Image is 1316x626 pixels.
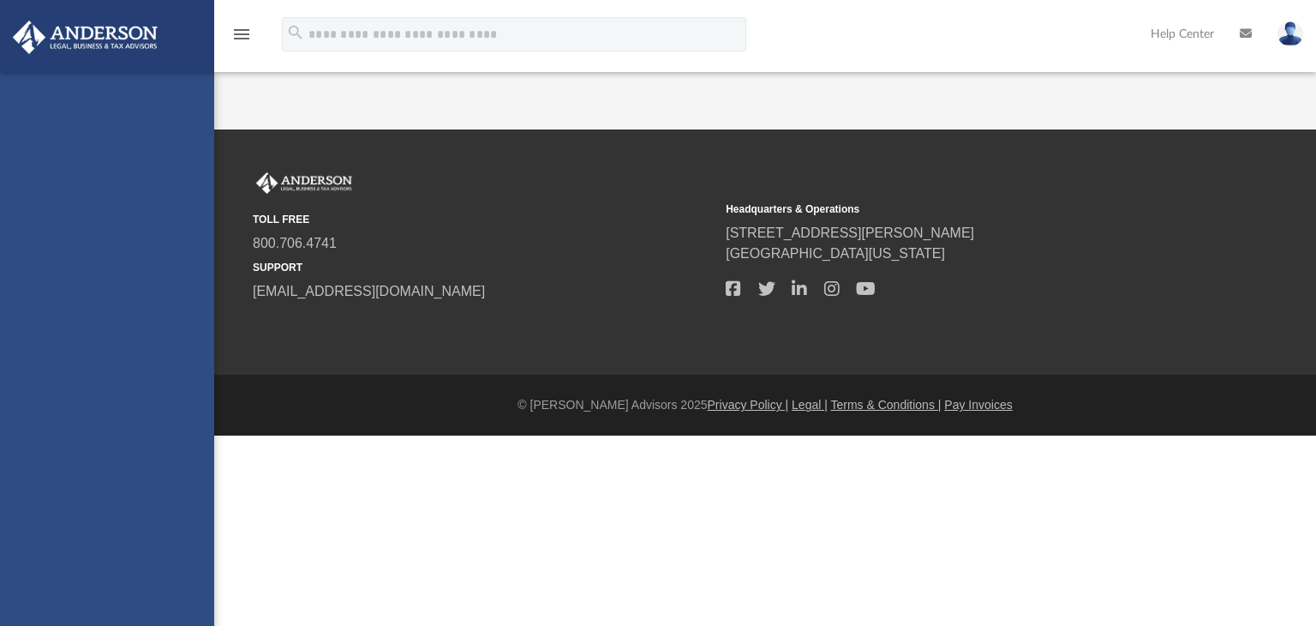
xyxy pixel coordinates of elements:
[253,172,356,195] img: Anderson Advisors Platinum Portal
[231,33,252,45] a: menu
[253,236,337,250] a: 800.706.4741
[253,212,714,227] small: TOLL FREE
[1277,21,1303,46] img: User Pic
[231,24,252,45] i: menu
[831,398,942,412] a: Terms & Conditions |
[253,284,485,298] a: [EMAIL_ADDRESS][DOMAIN_NAME]
[726,202,1187,217] small: Headquarters & Operations
[726,246,945,261] a: [GEOGRAPHIC_DATA][US_STATE]
[726,226,974,240] a: [STREET_ADDRESS][PERSON_NAME]
[944,398,1012,412] a: Pay Invoices
[792,398,828,412] a: Legal |
[253,260,714,275] small: SUPPORT
[214,396,1316,414] div: © [PERSON_NAME] Advisors 2025
[8,21,163,54] img: Anderson Advisors Platinum Portal
[708,398,789,412] a: Privacy Policy |
[286,23,305,42] i: search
